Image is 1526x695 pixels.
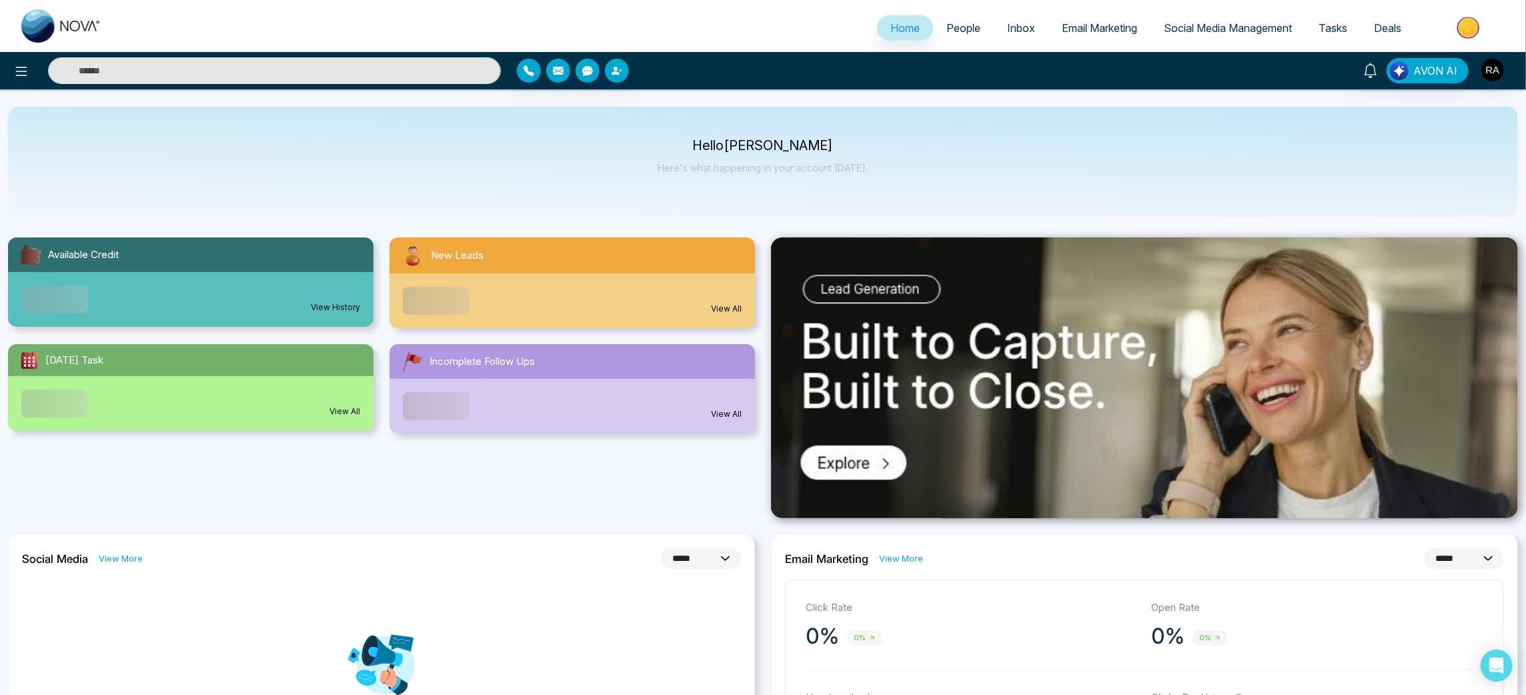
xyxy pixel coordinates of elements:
img: Market-place.gif [1421,13,1518,43]
span: Social Media Management [1164,21,1292,35]
a: View More [99,552,143,565]
span: New Leads [431,248,484,263]
img: User Avatar [1481,59,1504,81]
img: followUps.svg [400,350,424,374]
a: View All [711,303,742,315]
span: [DATE] Task [45,353,103,368]
h2: Email Marketing [785,552,868,566]
img: todayTask.svg [19,350,40,371]
span: 0% [847,630,882,646]
a: Deals [1361,15,1415,41]
a: New LeadsView All [381,237,763,328]
img: Nova CRM Logo [21,9,101,43]
span: Incomplete Follow Ups [430,354,535,370]
a: View More [879,552,923,565]
a: View All [329,406,360,418]
img: Lead Flow [1390,61,1409,80]
p: 0% [1151,623,1185,650]
h2: Social Media [22,552,88,566]
span: People [946,21,980,35]
div: Open Intercom Messenger [1481,650,1513,682]
img: availableCredit.svg [19,243,43,267]
span: AVON AI [1413,63,1457,79]
p: Click Rate [806,600,1138,616]
span: Home [890,21,920,35]
p: 0% [806,623,839,650]
p: Hello [PERSON_NAME] [658,140,868,151]
a: Inbox [994,15,1048,41]
p: Open Rate [1151,600,1483,616]
a: Tasks [1305,15,1361,41]
a: View History [311,301,360,313]
img: newLeads.svg [400,243,426,268]
span: 0% [1193,630,1228,646]
span: Available Credit [48,247,119,263]
span: Tasks [1319,21,1347,35]
a: Incomplete Follow UpsView All [381,344,763,434]
a: Home [877,15,933,41]
a: View All [711,408,742,420]
span: Deals [1374,21,1401,35]
span: Email Marketing [1062,21,1137,35]
p: Here's what happening in your account [DATE]. [658,162,868,173]
img: . [771,237,1518,518]
span: Inbox [1007,21,1035,35]
button: AVON AI [1387,58,1469,83]
a: People [933,15,994,41]
a: Social Media Management [1151,15,1305,41]
a: Email Marketing [1048,15,1151,41]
